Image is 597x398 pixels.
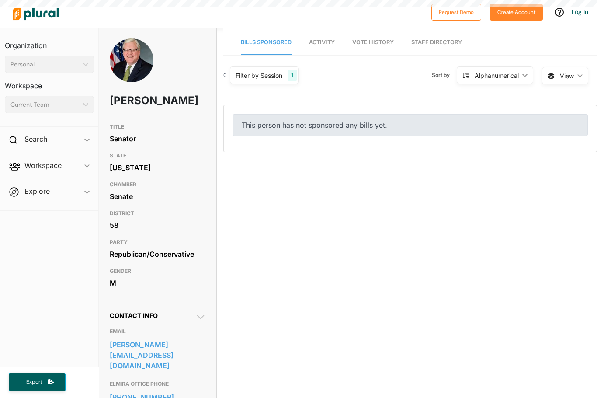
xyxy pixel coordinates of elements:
span: Contact Info [110,312,158,319]
a: Staff Directory [411,30,462,55]
span: Activity [309,39,335,45]
h3: PARTY [110,237,206,248]
h3: Workspace [5,73,94,92]
h3: DISTRICT [110,208,206,219]
h3: Organization [5,33,94,52]
h3: GENDER [110,266,206,276]
a: Request Demo [431,7,481,16]
h3: STATE [110,150,206,161]
button: Export [9,373,66,391]
span: View [560,71,574,80]
div: Current Team [10,100,80,109]
span: Sort by [432,71,457,79]
div: 1 [288,70,297,81]
span: Export [20,378,48,386]
div: Personal [10,60,80,69]
a: Vote History [352,30,394,55]
h3: CHAMBER [110,179,206,190]
h1: [PERSON_NAME] [110,87,167,114]
div: Senator [110,132,206,145]
div: [US_STATE] [110,161,206,174]
div: M [110,276,206,290]
h3: TITLE [110,122,206,132]
div: Alphanumerical [475,71,519,80]
button: Create Account [490,4,543,21]
a: Create Account [490,7,543,16]
div: Senate [110,190,206,203]
div: 0 [223,71,227,79]
div: This person has not sponsored any bills yet. [233,114,588,136]
button: Request Demo [431,4,481,21]
span: Vote History [352,39,394,45]
div: Filter by Session [236,71,282,80]
a: Activity [309,30,335,55]
a: [PERSON_NAME][EMAIL_ADDRESS][DOMAIN_NAME] [110,338,206,372]
img: Headshot of Tom O'Mara [110,38,153,82]
h3: EMAIL [110,326,206,337]
div: Republican/Conservative [110,248,206,261]
h2: Search [24,134,47,144]
span: Bills Sponsored [241,39,292,45]
a: Bills Sponsored [241,30,292,55]
h3: ELMIRA OFFICE PHONE [110,379,206,389]
div: 58 [110,219,206,232]
a: Log In [572,8,588,16]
